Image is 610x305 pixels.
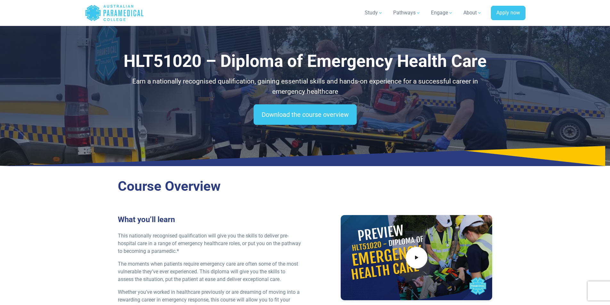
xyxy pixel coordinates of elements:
[491,6,525,20] a: Apply now
[460,4,486,22] a: About
[389,4,425,22] a: Pathways
[118,76,492,97] p: Earn a nationally recognised qualification, gaining essential skills and hands-on experience for ...
[118,215,301,224] h3: What you’ll learn
[118,232,301,255] p: This nationally recognised qualification will give you the skills to deliver pre-hospital care in...
[118,178,492,195] h2: Course Overview
[118,260,301,283] p: The moments when patients require emergency care are often some of the most vulnerable they’ve ev...
[85,3,144,23] a: Australian Paramedical College
[254,104,357,125] a: Download the course overview
[427,4,457,22] a: Engage
[361,4,387,22] a: Study
[118,51,492,71] h1: HLT51020 – Diploma of Emergency Health Care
